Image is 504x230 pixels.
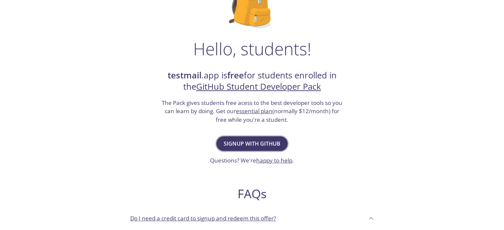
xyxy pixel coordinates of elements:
[193,39,311,59] h1: Hello, students!
[216,136,288,151] button: Signup with GitHub
[256,157,292,164] a: happy to help
[161,99,343,124] h3: The Pack gives students free acess to the best developer tools so you can learn by doing. Get our...
[224,139,280,148] span: Signup with GitHub
[210,156,294,165] h3: Questions? We're .
[130,214,276,223] p: Do I need a credit card to signup and redeem this offer?
[168,69,201,81] strong: testmail
[125,186,379,201] h2: FAQs
[161,70,343,93] h2: .app is for students enrolled in the
[125,209,379,227] div: Do I need a credit card to signup and redeem this offer?
[196,81,321,92] a: GitHub Student Developer Pack
[236,107,272,115] a: essential plan
[227,69,244,81] strong: free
